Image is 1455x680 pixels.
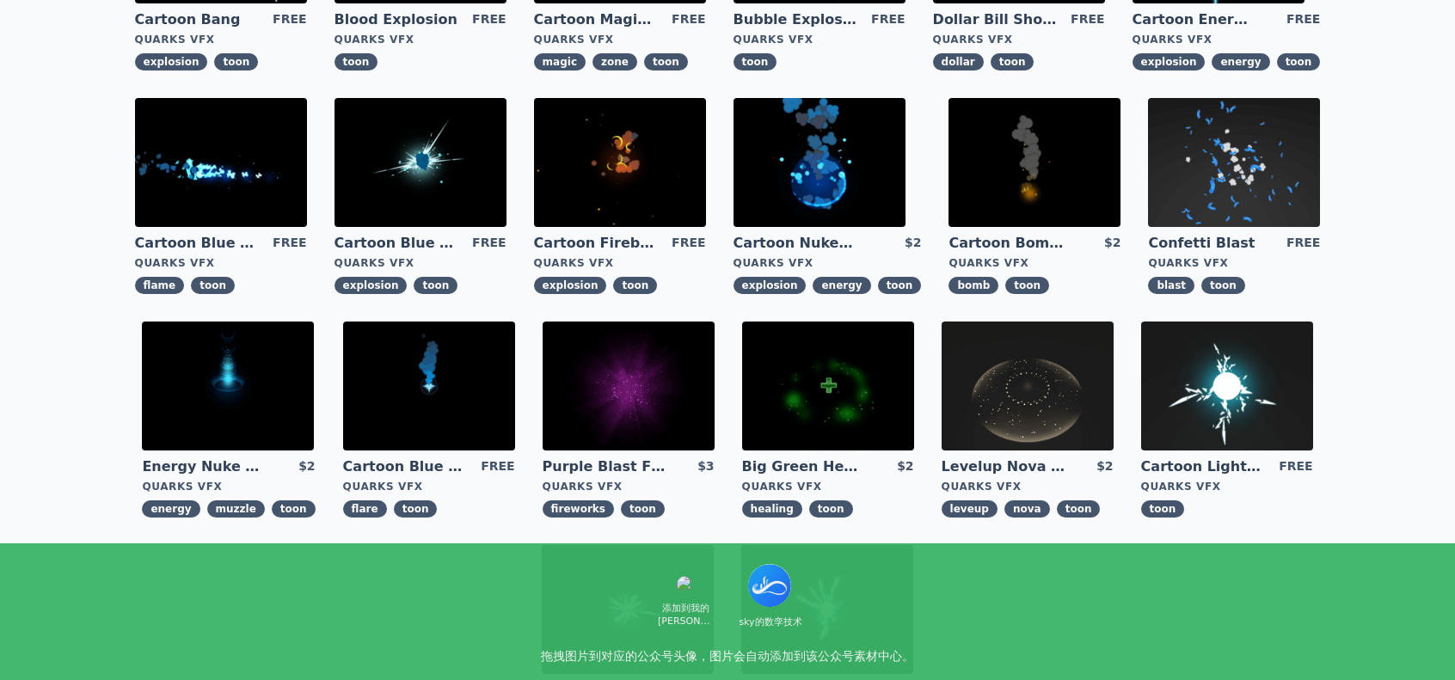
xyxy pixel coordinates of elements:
a: Cartoon Fireball Explosion [534,234,658,253]
div: $2 [1104,234,1120,253]
div: $3 [697,457,714,476]
div: Quarks VFX [343,480,515,493]
span: toon [644,53,688,70]
a: Cartoon Blue Flare [343,457,467,476]
div: Quarks VFX [534,256,706,270]
div: FREE [472,10,506,29]
a: Levelup Nova Effect [942,457,1065,476]
img: imgAlt [949,98,1120,227]
span: flame [135,277,185,294]
span: toon [1277,53,1321,70]
div: FREE [273,10,306,29]
div: FREE [481,457,514,476]
span: toon [214,53,258,70]
img: imgAlt [942,322,1114,450]
a: Cartoon Magic Zone [534,10,658,29]
div: Quarks VFX [142,480,315,493]
a: Cartoon Energy Explosion [1133,10,1256,29]
div: Quarks VFX [543,480,715,493]
div: Quarks VFX [335,33,506,46]
img: imgAlt [343,322,515,450]
span: energy [813,277,870,294]
span: nova [1004,500,1050,518]
div: FREE [871,10,905,29]
span: toon [991,53,1034,70]
span: dollar [933,53,984,70]
span: flare [343,500,387,518]
img: imgAlt [734,98,906,227]
span: healing [742,500,802,518]
a: Blood Explosion [335,10,458,29]
div: Quarks VFX [534,33,706,46]
div: Quarks VFX [135,33,307,46]
span: blast [1148,277,1194,294]
a: Cartoon Nuke Energy Explosion [734,234,857,253]
div: Quarks VFX [1133,33,1321,46]
div: Quarks VFX [734,256,922,270]
span: toon [613,277,657,294]
span: toon [272,500,316,518]
span: toon [878,277,922,294]
div: Quarks VFX [1148,256,1320,270]
a: Cartoon Bang [135,10,259,29]
span: toon [1141,500,1185,518]
span: energy [142,500,200,518]
span: toon [414,277,457,294]
span: toon [734,53,777,70]
div: $2 [1096,457,1113,476]
div: FREE [273,234,306,253]
img: imgAlt [335,98,506,227]
img: imgAlt [543,322,715,450]
a: Dollar Bill Shower [933,10,1057,29]
div: Quarks VFX [942,480,1114,493]
a: Purple Blast Fireworks [543,457,666,476]
div: $2 [905,234,921,253]
span: toon [621,500,665,518]
div: FREE [1279,457,1312,476]
span: toon [1057,500,1101,518]
span: toon [335,53,378,70]
span: toon [191,277,235,294]
div: Quarks VFX [135,256,307,270]
a: Cartoon Blue Gas Explosion [335,234,458,253]
div: Quarks VFX [949,256,1120,270]
span: explosion [1133,53,1206,70]
span: fireworks [543,500,614,518]
div: Quarks VFX [933,33,1105,46]
img: imgAlt [534,98,706,227]
div: Quarks VFX [734,33,906,46]
img: imgAlt [135,98,307,227]
div: $2 [298,457,315,476]
span: toon [1201,277,1245,294]
span: zone [592,53,637,70]
span: explosion [734,277,807,294]
span: energy [1212,53,1269,70]
div: FREE [1071,10,1104,29]
a: Bubble Explosion [734,10,857,29]
span: toon [809,500,853,518]
img: imgAlt [142,322,314,450]
a: Big Green Healing Effect [742,457,866,476]
img: imgAlt [1148,98,1320,227]
span: leveup [942,500,998,518]
a: Confetti Blast [1148,234,1272,253]
span: toon [1005,277,1049,294]
a: Cartoon Lightning Ball [1141,457,1265,476]
div: $2 [897,457,913,476]
span: explosion [534,277,607,294]
a: Cartoon Blue Flamethrower [135,234,259,253]
div: Quarks VFX [742,480,914,493]
span: explosion [135,53,208,70]
span: explosion [335,277,408,294]
div: FREE [1286,10,1320,29]
div: FREE [672,234,705,253]
span: bomb [949,277,998,294]
a: Cartoon Bomb Fuse [949,234,1072,253]
span: magic [534,53,586,70]
div: FREE [1286,234,1320,253]
img: imgAlt [1141,322,1313,450]
div: FREE [672,10,705,29]
span: muzzle [207,500,265,518]
div: FREE [472,234,506,253]
a: Energy Nuke Muzzle Flash [142,457,266,476]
